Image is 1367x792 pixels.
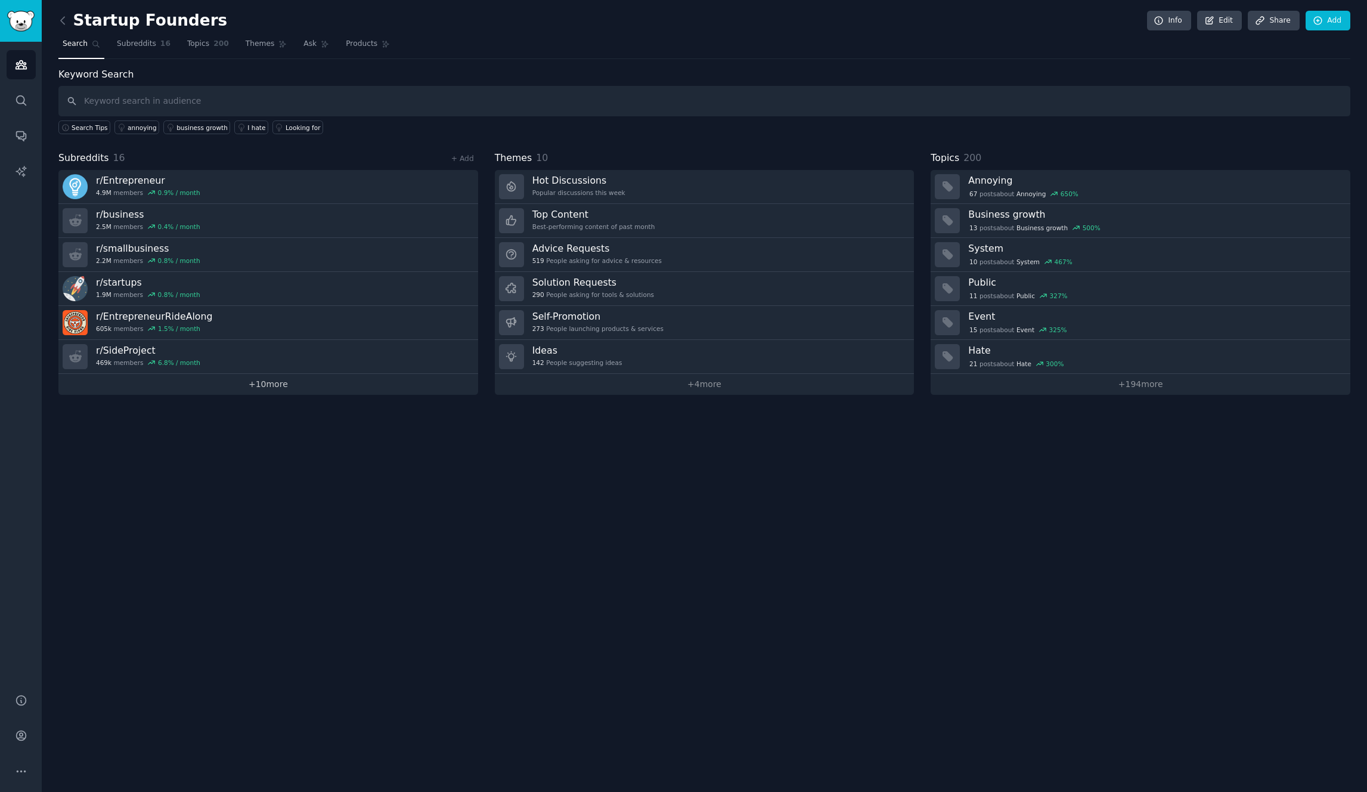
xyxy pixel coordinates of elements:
div: members [96,324,212,333]
h3: Top Content [532,208,655,221]
h3: Ideas [532,344,622,357]
span: Themes [246,39,275,49]
a: r/Entrepreneur4.9Mmembers0.9% / month [58,170,478,204]
img: EntrepreneurRideAlong [63,310,88,335]
div: 0.9 % / month [158,188,200,197]
a: Themes [241,35,292,59]
div: 1.5 % / month [158,324,200,333]
div: People launching products & services [532,324,664,333]
span: Ask [303,39,317,49]
span: 13 [969,224,977,232]
div: 500 % [1083,224,1101,232]
div: 650 % [1061,190,1078,198]
span: 11 [969,292,977,300]
a: r/business2.5Mmembers0.4% / month [58,204,478,238]
a: Top ContentBest-performing content of past month [495,204,915,238]
img: Entrepreneur [63,174,88,199]
div: post s about [968,256,1073,267]
a: +4more [495,374,915,395]
a: I hate [234,120,268,134]
h3: Solution Requests [532,276,654,289]
span: 16 [160,39,171,49]
div: Best-performing content of past month [532,222,655,231]
div: 0.4 % / month [158,222,200,231]
div: 0.8 % / month [158,290,200,299]
div: post s about [968,188,1079,199]
span: Event [1016,326,1034,334]
div: 300 % [1046,360,1064,368]
span: 273 [532,324,544,333]
a: Business growth13postsaboutBusiness growth500% [931,204,1350,238]
span: Themes [495,151,532,166]
span: 10 [536,152,548,163]
h3: r/ startups [96,276,200,289]
div: members [96,290,200,299]
a: Hate21postsaboutHate300% [931,340,1350,374]
span: Business growth [1016,224,1068,232]
span: 4.9M [96,188,111,197]
a: Ideas142People suggesting ideas [495,340,915,374]
a: Subreddits16 [113,35,175,59]
div: annoying [128,123,157,132]
a: Solution Requests290People asking for tools & solutions [495,272,915,306]
h3: r/ business [96,208,200,221]
h3: r/ SideProject [96,344,200,357]
div: 0.8 % / month [158,256,200,265]
span: Topics [187,39,209,49]
span: 1.9M [96,290,111,299]
span: Hate [1016,360,1031,368]
div: I hate [247,123,265,132]
div: People asking for tools & solutions [532,290,654,299]
img: GummySearch logo [7,11,35,32]
span: 605k [96,324,111,333]
a: business growth [163,120,230,134]
a: Event15postsaboutEvent325% [931,306,1350,340]
a: Topics200 [183,35,233,59]
h3: r/ Entrepreneur [96,174,200,187]
div: People suggesting ideas [532,358,622,367]
span: Products [346,39,377,49]
div: members [96,256,200,265]
span: 469k [96,358,111,367]
span: Topics [931,151,959,166]
a: annoying [114,120,159,134]
span: System [1016,258,1040,266]
span: 200 [213,39,229,49]
span: 67 [969,190,977,198]
a: +194more [931,374,1350,395]
a: r/startups1.9Mmembers0.8% / month [58,272,478,306]
a: Share [1248,11,1299,31]
a: r/EntrepreneurRideAlong605kmembers1.5% / month [58,306,478,340]
span: Search [63,39,88,49]
a: Hot DiscussionsPopular discussions this week [495,170,915,204]
a: Info [1147,11,1191,31]
span: 2.2M [96,256,111,265]
input: Keyword search in audience [58,86,1350,116]
span: 200 [963,152,981,163]
span: 519 [532,256,544,265]
span: Subreddits [58,151,109,166]
div: post s about [968,324,1068,335]
span: Public [1016,292,1035,300]
h3: Advice Requests [532,242,662,255]
h3: r/ smallbusiness [96,242,200,255]
span: 21 [969,360,977,368]
h3: Hot Discussions [532,174,625,187]
a: Self-Promotion273People launching products & services [495,306,915,340]
div: post s about [968,358,1065,369]
div: post s about [968,222,1101,233]
div: 467 % [1055,258,1072,266]
h3: Hate [968,344,1342,357]
button: Search Tips [58,120,110,134]
div: members [96,358,200,367]
a: Looking for [272,120,323,134]
img: startups [63,276,88,301]
a: r/SideProject469kmembers6.8% / month [58,340,478,374]
div: post s about [968,290,1068,301]
div: 325 % [1049,326,1067,334]
span: 10 [969,258,977,266]
h3: Public [968,276,1342,289]
a: Products [342,35,394,59]
h3: r/ EntrepreneurRideAlong [96,310,212,323]
span: 290 [532,290,544,299]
